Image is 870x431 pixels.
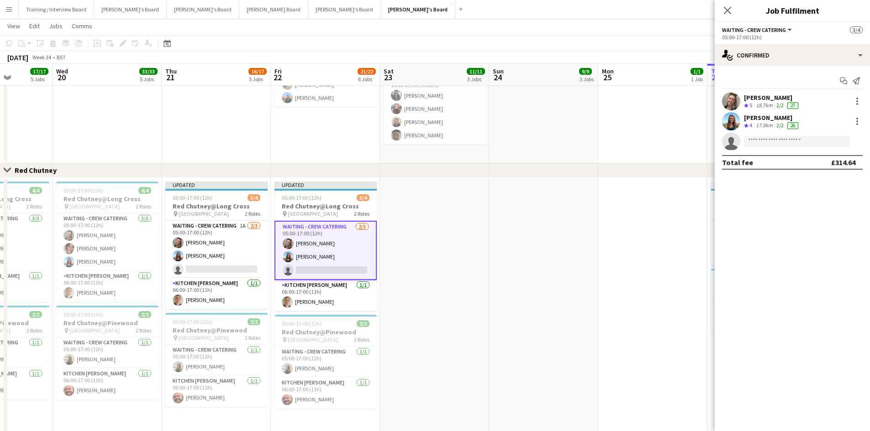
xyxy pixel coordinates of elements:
[274,280,377,311] app-card-role: Kitchen [PERSON_NAME]1/106:00-17:00 (11h)[PERSON_NAME]
[56,182,158,302] div: 05:00-17:00 (12h)4/4Red Chutney@Long Cross [GEOGRAPHIC_DATA]2 RolesWaiting - Crew Catering3/305:0...
[273,72,282,83] span: 22
[49,22,63,30] span: Jobs
[245,210,260,217] span: 2 Roles
[72,22,92,30] span: Comms
[358,76,375,83] div: 6 Jobs
[56,338,158,369] app-card-role: Waiting - Crew Catering1/105:00-17:00 (12h)[PERSON_NAME]
[711,221,813,265] app-card-role: Waiting - Crew Catering2/205:00-17:00 (12h)[PERSON_NAME][PERSON_NAME]
[29,22,40,30] span: Edit
[29,187,42,194] span: 4/4
[63,311,103,318] span: 05:00-17:00 (12h)
[173,194,212,201] span: 05:00-17:00 (12h)
[467,76,485,83] div: 3 Jobs
[711,282,813,290] h3: Red Chutney@Pinewood
[274,182,377,189] div: Updated
[354,336,369,343] span: 2 Roles
[140,76,157,83] div: 5 Jobs
[56,319,158,327] h3: Red Chutney@Pinewood
[26,327,42,334] span: 2 Roles
[94,0,167,18] button: [PERSON_NAME]'s Board
[381,0,455,18] button: [PERSON_NAME]'s Board
[711,182,813,189] div: In progress
[19,0,94,18] button: Training / Interview Board
[56,213,158,271] app-card-role: Waiting - Crew Catering3/305:00-17:00 (12h)[PERSON_NAME][PERSON_NAME][PERSON_NAME]
[57,54,66,61] div: BST
[384,73,486,144] app-card-role: RECUP4/416:00-23:30 (7h30m)[PERSON_NAME][PERSON_NAME][PERSON_NAME][PERSON_NAME]
[56,67,68,75] span: Wed
[749,122,752,129] span: 4
[580,76,594,83] div: 3 Jobs
[384,33,486,144] div: 16:00-23:30 (7h30m)4/4Logistics Assistant ICC World Championships [GEOGRAPHIC_DATA] 8QN1 RoleRECU...
[248,194,260,201] span: 3/4
[165,313,268,407] app-job-card: 05:00-17:00 (12h)2/2Red Chutney@Pinewood [GEOGRAPHIC_DATA]2 RolesWaiting - Crew Catering1/105:00-...
[308,0,381,18] button: [PERSON_NAME]'s Board
[165,326,268,334] h3: Red Chutney@Pinewood
[138,311,151,318] span: 2/2
[274,202,377,210] h3: Red Chutney@Long Cross
[711,202,813,210] h3: Red Chutney@Long Cross
[136,327,151,334] span: 2 Roles
[248,318,260,325] span: 2/2
[274,378,377,409] app-card-role: Kitchen [PERSON_NAME]1/106:00-17:00 (11h)[PERSON_NAME]
[384,67,394,75] span: Sat
[382,72,394,83] span: 23
[288,210,338,217] span: [GEOGRAPHIC_DATA]
[56,195,158,203] h3: Red Chutney@Long Cross
[173,318,212,325] span: 05:00-17:00 (12h)
[710,72,722,83] span: 26
[165,182,268,309] div: Updated05:00-17:00 (12h)3/4Red Chutney@Long Cross [GEOGRAPHIC_DATA]2 RolesWaiting - Crew Catering...
[31,76,48,83] div: 5 Jobs
[26,203,42,210] span: 2 Roles
[579,68,592,75] span: 9/9
[711,269,813,332] app-job-card: 08:00-16:00 (8h)1/1Red Chutney@Pinewood [GEOGRAPHIC_DATA]1 RoleWaiting - Crew Catering1/108:00-16...
[711,301,813,332] app-card-role: Waiting - Crew Catering1/108:00-16:00 (8h)[PERSON_NAME]
[274,182,377,311] app-job-card: Updated05:00-17:00 (12h)3/4Red Chutney@Long Cross [GEOGRAPHIC_DATA]2 RolesWaiting - Crew Catering...
[711,67,722,75] span: Tue
[744,114,800,122] div: [PERSON_NAME]
[776,102,784,109] app-skills-label: 2/2
[56,306,158,400] app-job-card: 05:00-17:00 (12h)2/2Red Chutney@Pinewood [GEOGRAPHIC_DATA]2 RolesWaiting - Crew Catering1/105:00-...
[754,102,775,109] div: 18.7km
[711,182,813,265] app-job-card: In progress05:00-17:00 (12h)2/2Red Chutney@Long Cross [GEOGRAPHIC_DATA]1 RoleWaiting - Crew Cater...
[831,158,855,167] div: £314.64
[358,68,376,75] span: 21/22
[274,347,377,378] app-card-role: Waiting - Crew Catering1/105:00-17:00 (12h)[PERSON_NAME]
[165,202,268,210] h3: Red Chutney@Long Cross
[357,194,369,201] span: 3/4
[30,54,53,61] span: Week 34
[274,328,377,336] h3: Red Chutney@Pinewood
[787,122,798,129] div: 26
[467,68,485,75] span: 11/11
[722,26,786,33] span: Waiting - Crew Catering
[45,20,66,32] a: Jobs
[245,334,260,341] span: 2 Roles
[787,102,798,109] div: 27
[274,221,377,280] app-card-role: Waiting - Crew Catering2/305:00-17:00 (12h)[PERSON_NAME][PERSON_NAME]
[179,334,229,341] span: [GEOGRAPHIC_DATA]
[744,93,800,102] div: [PERSON_NAME]
[715,5,870,16] h3: Job Fulfilment
[68,20,96,32] a: Comms
[167,0,239,18] button: [PERSON_NAME]'s Board
[249,76,266,83] div: 5 Jobs
[722,158,753,167] div: Total fee
[179,210,229,217] span: [GEOGRAPHIC_DATA]
[69,327,120,334] span: [GEOGRAPHIC_DATA]
[715,44,870,66] div: Confirmed
[165,182,268,189] div: Updated
[165,376,268,407] app-card-role: Kitchen [PERSON_NAME]1/106:00-17:00 (11h)[PERSON_NAME]
[7,22,20,30] span: View
[239,0,308,18] button: [PERSON_NAME] Board
[30,68,48,75] span: 17/17
[29,311,42,318] span: 2/2
[691,76,703,83] div: 1 Job
[754,122,775,130] div: 17.9km
[56,271,158,302] app-card-role: Kitchen [PERSON_NAME]1/106:00-17:00 (11h)[PERSON_NAME]
[248,68,267,75] span: 16/17
[274,67,282,75] span: Fri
